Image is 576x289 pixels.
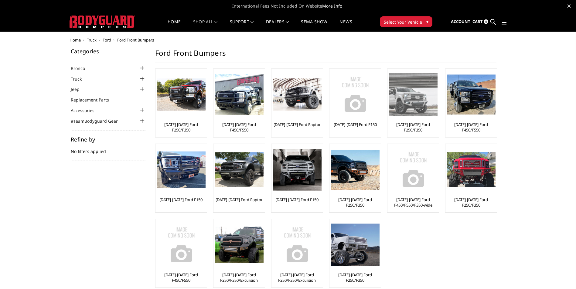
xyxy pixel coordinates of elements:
a: Dealers [266,20,289,32]
a: Accessories [71,107,102,114]
a: [DATE]-[DATE] Ford F150 [334,122,377,127]
img: BODYGUARD BUMPERS [70,15,135,28]
h1: Ford Front Bumpers [155,48,496,62]
a: [DATE]-[DATE] Ford Raptor [274,122,321,127]
a: [DATE]-[DATE] Ford F250/F350/Excursion [215,272,263,283]
a: [DATE]-[DATE] Ford F450/F550 [215,122,263,133]
a: [DATE]-[DATE] Ford F250/F350 [331,272,379,283]
a: [DATE]-[DATE] Ford F250/F350 [447,197,495,208]
span: Cart [472,19,483,24]
a: [DATE]-[DATE] Ford F450/F550 [157,272,205,283]
a: [DATE]-[DATE] Ford Raptor [216,197,263,202]
a: Truck [71,76,89,82]
img: No Image [157,221,206,269]
span: Account [451,19,470,24]
button: Select Your Vehicle [380,16,432,27]
span: 0 [484,19,488,24]
div: No filters applied [71,137,146,161]
img: No Image [389,145,438,194]
a: Account [451,14,470,30]
img: No Image [273,221,322,269]
a: Home [70,37,81,43]
a: Cart 0 [472,14,488,30]
a: [DATE]-[DATE] Ford F150 [275,197,319,202]
a: [DATE]-[DATE] Ford F450/F550 [447,122,495,133]
h5: Refine by [71,137,146,142]
span: Select Your Vehicle [384,19,422,25]
a: SEMA Show [301,20,327,32]
a: Support [230,20,254,32]
a: News [339,20,352,32]
a: [DATE]-[DATE] Ford F450/F550/F350-wide [389,197,437,208]
a: Home [168,20,181,32]
a: Jeep [71,86,87,92]
a: [DATE]-[DATE] Ford F250/F350 [157,122,205,133]
img: No Image [331,70,380,119]
a: Replacement Parts [71,97,117,103]
a: #TeamBodyguard Gear [71,118,125,124]
iframe: Chat Widget [546,260,576,289]
a: shop all [193,20,218,32]
a: Truck [87,37,97,43]
a: Ford [103,37,111,43]
a: Bronco [71,65,93,71]
a: [DATE]-[DATE] Ford F250/F350/Excursion [273,272,321,283]
a: [DATE]-[DATE] Ford F150 [159,197,203,202]
h5: Categories [71,48,146,54]
span: ▾ [426,18,428,25]
span: Ford Front Bumpers [117,37,154,43]
a: More Info [322,3,342,9]
a: [DATE]-[DATE] Ford F250/F350 [389,122,437,133]
a: [DATE]-[DATE] Ford F250/F350 [331,197,379,208]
